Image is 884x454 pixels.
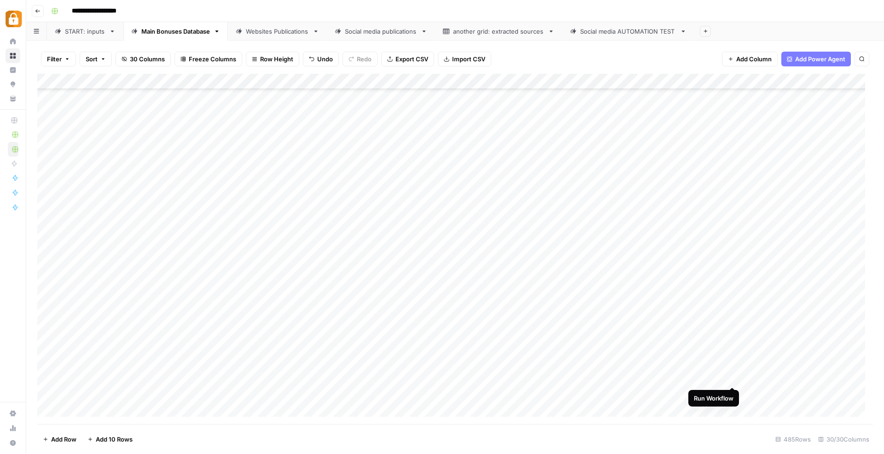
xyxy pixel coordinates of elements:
[381,52,434,66] button: Export CSV
[453,27,544,36] div: another grid: extracted sources
[6,48,20,63] a: Browse
[123,22,228,41] a: Main Bonuses Database
[452,54,485,64] span: Import CSV
[795,54,845,64] span: Add Power Agent
[722,52,778,66] button: Add Column
[141,27,210,36] div: Main Bonuses Database
[345,27,417,36] div: Social media publications
[189,54,236,64] span: Freeze Columns
[116,52,171,66] button: 30 Columns
[357,54,372,64] span: Redo
[6,7,20,30] button: Workspace: Adzz
[6,91,20,106] a: Your Data
[80,52,112,66] button: Sort
[246,52,299,66] button: Row Height
[435,22,562,41] a: another grid: extracted sources
[82,432,138,447] button: Add 10 Rows
[260,54,293,64] span: Row Height
[37,432,82,447] button: Add Row
[174,52,242,66] button: Freeze Columns
[47,54,62,64] span: Filter
[736,54,772,64] span: Add Column
[6,63,20,77] a: Insights
[246,27,309,36] div: Websites Publications
[580,27,676,36] div: Social media AUTOMATION TEST
[96,435,133,444] span: Add 10 Rows
[6,406,20,421] a: Settings
[6,436,20,450] button: Help + Support
[694,394,733,403] div: Run Workflow
[41,52,76,66] button: Filter
[130,54,165,64] span: 30 Columns
[327,22,435,41] a: Social media publications
[781,52,851,66] button: Add Power Agent
[343,52,378,66] button: Redo
[438,52,491,66] button: Import CSV
[303,52,339,66] button: Undo
[772,432,814,447] div: 485 Rows
[47,22,123,41] a: START: inputs
[6,421,20,436] a: Usage
[562,22,694,41] a: Social media AUTOMATION TEST
[65,27,105,36] div: START: inputs
[6,34,20,49] a: Home
[317,54,333,64] span: Undo
[6,77,20,92] a: Opportunities
[6,11,22,27] img: Adzz Logo
[814,432,873,447] div: 30/30 Columns
[86,54,98,64] span: Sort
[228,22,327,41] a: Websites Publications
[395,54,428,64] span: Export CSV
[51,435,76,444] span: Add Row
